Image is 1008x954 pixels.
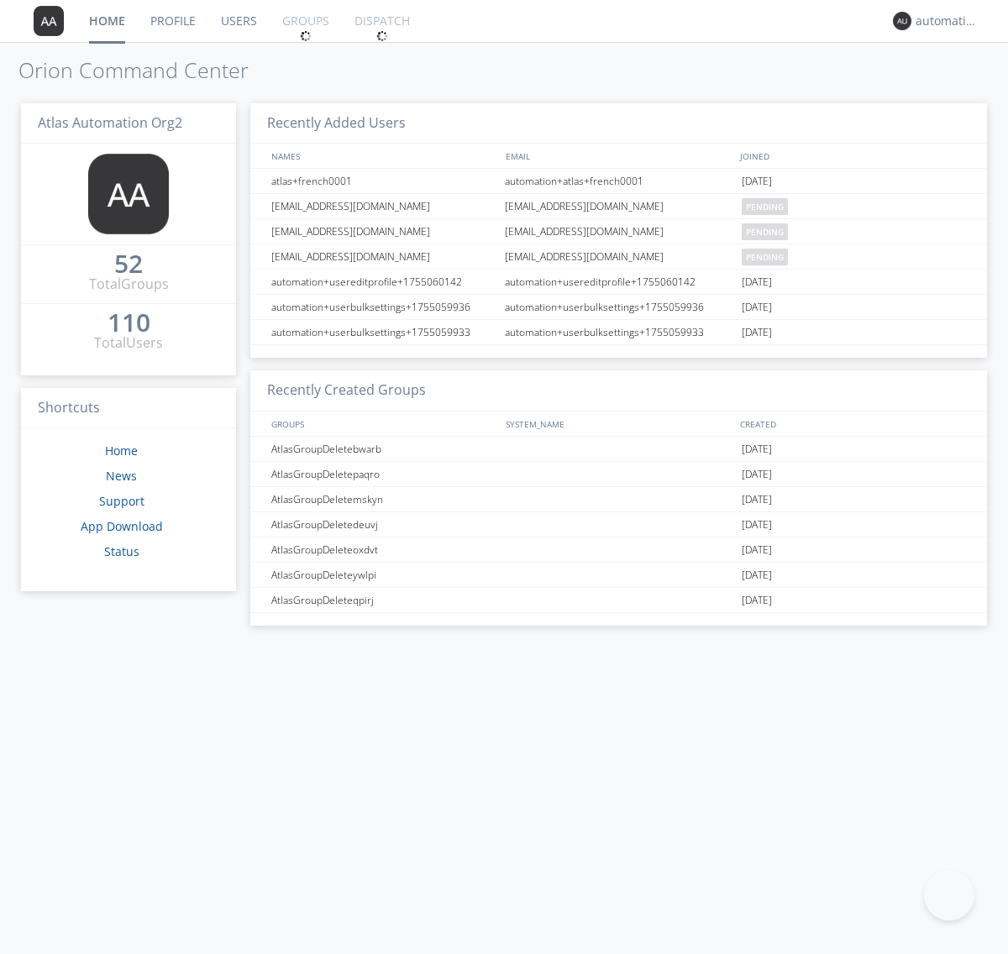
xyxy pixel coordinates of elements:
div: [EMAIL_ADDRESS][DOMAIN_NAME] [501,219,738,244]
div: automation+userbulksettings+1755059936 [267,295,500,319]
div: automation+userbulksettings+1755059933 [267,320,500,344]
div: Total Users [94,333,163,353]
div: AtlasGroupDeletemskyn [267,487,500,511]
div: 110 [108,314,150,331]
div: automation+usereditprofile+1755060142 [501,270,738,294]
div: AtlasGroupDeletedeuvj [267,512,500,537]
a: automation+userbulksettings+1755059933automation+userbulksettings+1755059933[DATE] [250,320,987,345]
span: [DATE] [742,537,772,563]
a: automation+usereditprofile+1755060142automation+usereditprofile+1755060142[DATE] [250,270,987,295]
img: spin.svg [300,30,312,42]
div: AtlasGroupDeletebwarb [267,437,500,461]
a: AtlasGroupDeleteqpirj[DATE] [250,588,987,613]
a: News [106,468,137,484]
a: Support [99,493,144,509]
div: AtlasGroupDeleteywlpi [267,563,500,587]
span: [DATE] [742,487,772,512]
div: atlas+french0001 [267,169,500,193]
span: pending [742,249,788,265]
span: [DATE] [742,588,772,613]
a: AtlasGroupDeletebwarb[DATE] [250,437,987,462]
span: [DATE] [742,462,772,487]
a: AtlasGroupDeletemskyn[DATE] [250,487,987,512]
a: Status [104,543,139,559]
span: [DATE] [742,295,772,320]
a: 110 [108,314,150,333]
img: 373638.png [34,6,64,36]
a: automation+userbulksettings+1755059936automation+userbulksettings+1755059936[DATE] [250,295,987,320]
div: automation+atlas0032+org2 [916,13,979,29]
a: AtlasGroupDeleteywlpi[DATE] [250,563,987,588]
div: automation+userbulksettings+1755059936 [501,295,738,319]
div: NAMES [267,144,497,168]
span: pending [742,223,788,240]
img: 373638.png [88,154,169,234]
a: [EMAIL_ADDRESS][DOMAIN_NAME][EMAIL_ADDRESS][DOMAIN_NAME]pending [250,244,987,270]
div: [EMAIL_ADDRESS][DOMAIN_NAME] [267,219,500,244]
div: 52 [114,255,143,272]
h3: Recently Created Groups [250,370,987,411]
iframe: Toggle Customer Support [924,870,974,920]
a: AtlasGroupDeletepaqro[DATE] [250,462,987,487]
div: automation+atlas+french0001 [501,169,738,193]
span: [DATE] [742,512,772,537]
div: automation+userbulksettings+1755059933 [501,320,738,344]
div: [EMAIL_ADDRESS][DOMAIN_NAME] [267,244,500,269]
div: [EMAIL_ADDRESS][DOMAIN_NAME] [501,244,738,269]
div: EMAIL [501,144,736,168]
a: AtlasGroupDeletedeuvj[DATE] [250,512,987,537]
h3: Recently Added Users [250,103,987,144]
span: [DATE] [742,563,772,588]
div: [EMAIL_ADDRESS][DOMAIN_NAME] [501,194,738,218]
a: 52 [114,255,143,275]
div: CREATED [736,411,971,436]
span: [DATE] [742,437,772,462]
span: [DATE] [742,270,772,295]
div: GROUPS [267,411,497,436]
a: [EMAIL_ADDRESS][DOMAIN_NAME][EMAIL_ADDRESS][DOMAIN_NAME]pending [250,219,987,244]
div: AtlasGroupDeleteoxdvt [267,537,500,562]
span: [DATE] [742,169,772,194]
div: Total Groups [89,275,169,294]
a: atlas+french0001automation+atlas+french0001[DATE] [250,169,987,194]
img: spin.svg [376,30,388,42]
div: automation+usereditprofile+1755060142 [267,270,500,294]
div: JOINED [736,144,971,168]
a: [EMAIL_ADDRESS][DOMAIN_NAME][EMAIL_ADDRESS][DOMAIN_NAME]pending [250,194,987,219]
span: [DATE] [742,320,772,345]
div: AtlasGroupDeletepaqro [267,462,500,486]
img: 373638.png [893,12,911,30]
a: App Download [81,518,163,534]
span: Atlas Automation Org2 [38,113,182,132]
div: [EMAIL_ADDRESS][DOMAIN_NAME] [267,194,500,218]
div: AtlasGroupDeleteqpirj [267,588,500,612]
a: Home [105,443,138,459]
span: pending [742,198,788,215]
a: AtlasGroupDeleteoxdvt[DATE] [250,537,987,563]
div: SYSTEM_NAME [501,411,736,436]
h3: Shortcuts [21,388,236,429]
